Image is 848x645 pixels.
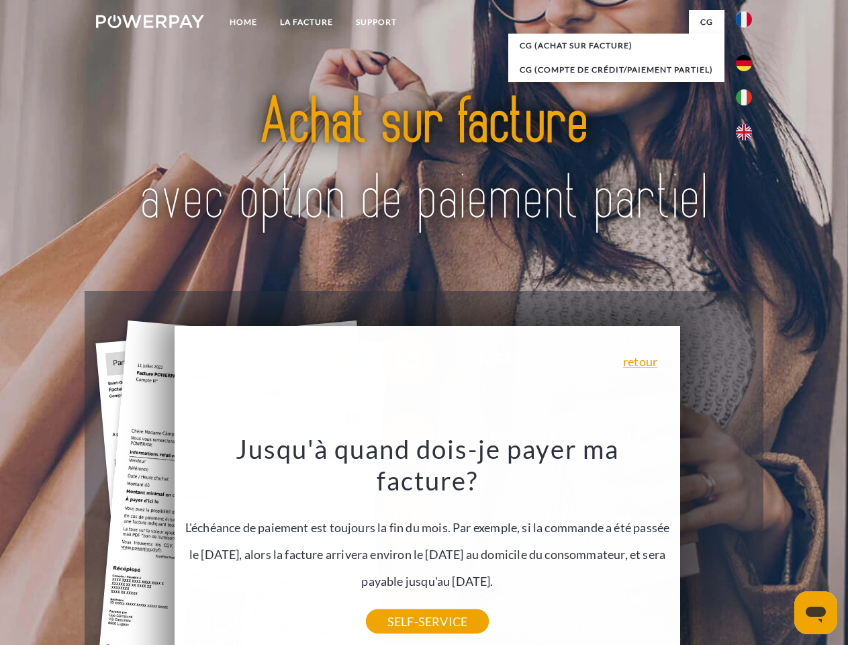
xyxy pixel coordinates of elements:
[183,433,673,497] h3: Jusqu'à quand dois-je payer ma facture?
[269,10,344,34] a: LA FACTURE
[96,15,204,28] img: logo-powerpay-white.svg
[689,10,724,34] a: CG
[736,89,752,105] img: it
[736,11,752,28] img: fr
[508,34,724,58] a: CG (achat sur facture)
[623,355,657,368] a: retour
[736,124,752,140] img: en
[344,10,408,34] a: Support
[366,609,489,634] a: SELF-SERVICE
[794,591,837,634] iframe: Bouton de lancement de la fenêtre de messagerie
[183,433,673,621] div: L'échéance de paiement est toujours la fin du mois. Par exemple, si la commande a été passée le [...
[218,10,269,34] a: Home
[128,64,720,257] img: title-powerpay_fr.svg
[508,58,724,82] a: CG (Compte de crédit/paiement partiel)
[736,55,752,71] img: de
